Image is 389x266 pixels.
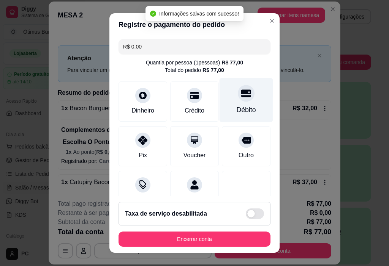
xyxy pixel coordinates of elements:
input: Ex.: hambúrguer de cordeiro [123,39,266,54]
header: Registre o pagamento do pedido [109,13,280,36]
span: Informações salvas com sucesso! [159,11,239,17]
div: R$ 77,00 [202,66,224,74]
div: Quantia por pessoa ( 1 pessoas) [146,59,243,66]
div: Total do pedido [165,66,224,74]
div: Outro [239,151,254,160]
div: Dinheiro [131,106,154,115]
div: Pix [139,151,147,160]
button: Close [266,15,278,27]
button: Encerrar conta [119,232,270,247]
h2: Taxa de serviço desabilitada [125,209,207,218]
span: check-circle [150,11,156,17]
div: Débito [237,105,256,115]
div: Crédito [185,106,204,115]
div: Voucher [183,151,206,160]
div: R$ 77,00 [221,59,243,66]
